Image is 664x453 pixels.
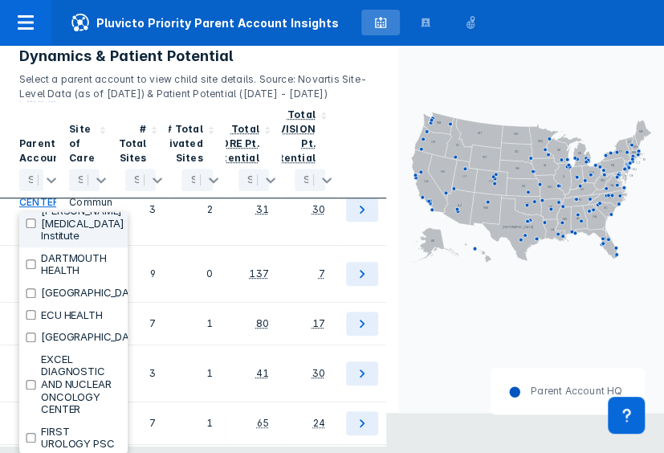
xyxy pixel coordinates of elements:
[608,397,645,434] div: Contact Support
[210,123,259,164] div: Total FORE Pt. Potential
[249,267,269,281] div: 137
[19,137,64,165] div: Parent Account
[125,309,156,338] div: 7
[226,101,282,198] div: Sort
[255,366,268,381] div: 41
[312,366,325,381] div: 30
[266,108,316,164] div: Total VISION Pt. Potential
[282,101,338,198] div: Sort
[181,252,212,296] div: 0
[169,101,225,198] div: Sort
[150,122,203,165] div: # Total Activated Sites
[181,409,212,438] div: 1
[125,252,156,296] div: 9
[41,309,103,322] label: ECU HEALTH
[41,287,146,300] label: [GEOGRAPHIC_DATA]
[118,122,146,165] div: # Total Sites
[319,267,325,281] div: 7
[41,331,146,344] label: [GEOGRAPHIC_DATA]
[255,316,268,331] div: 80
[125,352,156,395] div: 3
[125,409,156,438] div: 7
[19,27,379,66] h3: Parent Account Overview: Site Activation Dynamics & Patient Potential
[521,384,622,398] dd: Parent Account HQ
[312,316,325,331] div: 17
[313,416,325,431] div: 24
[181,352,212,395] div: 1
[125,181,156,239] div: 3
[41,426,121,451] label: FIRST UROLOGY PSC
[312,202,325,217] div: 30
[41,252,121,277] label: DARTMOUTH HEALTH
[19,181,106,239] a: [US_STATE] CENTER FOR [MEDICAL_DATA] CARE
[19,66,379,101] p: Select a parent account to view child site details. Source: Novartis Site-Level Data (as of [DATE...
[181,309,212,338] div: 1
[56,101,112,198] div: Sort
[255,202,268,217] div: 31
[112,101,169,198] div: Sort
[41,205,124,243] label: [PERSON_NAME] [MEDICAL_DATA] Institute
[256,416,268,431] div: 65
[69,181,100,239] div: Community-Others
[41,353,121,416] label: EXCEL DIAGNOSTIC AND NUCLEAR ONCOLOGY CENTER
[181,181,212,239] div: 2
[69,122,95,165] div: Site of Care
[51,13,358,32] span: Pluvicto Priority Parent Account Insights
